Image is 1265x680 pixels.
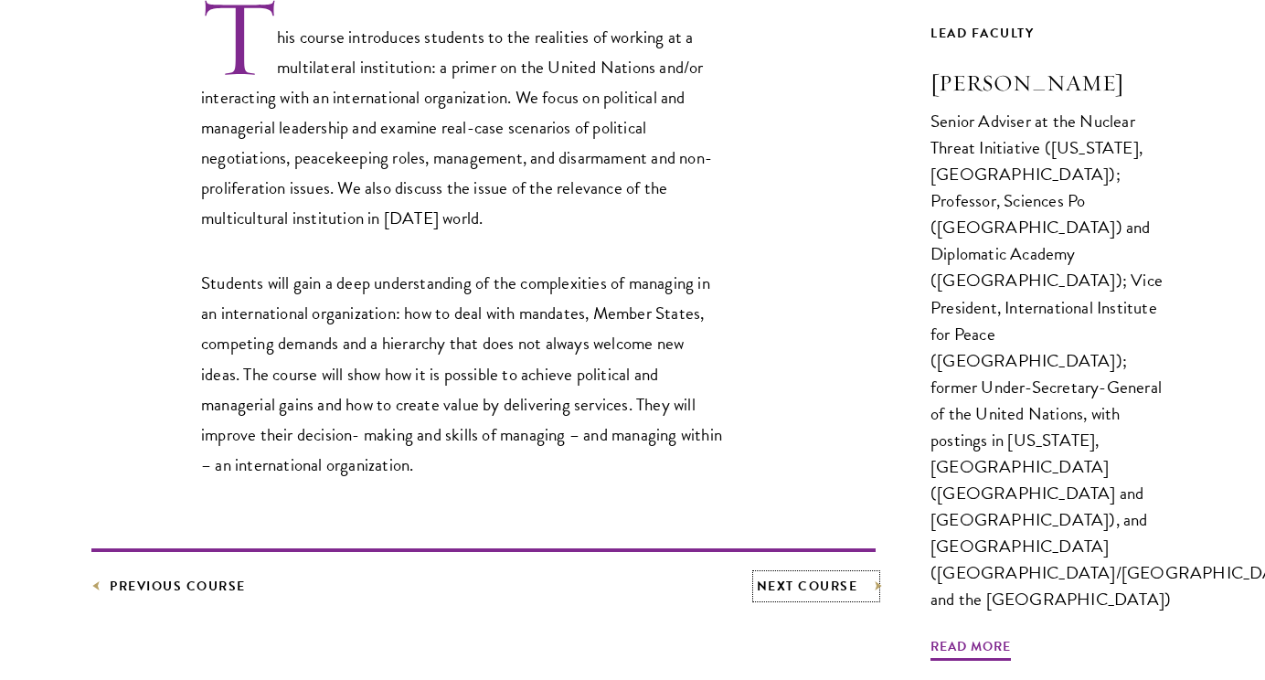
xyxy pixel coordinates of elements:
a: Lead Faculty [PERSON_NAME] Senior Adviser at the Nuclear Threat Initiative ([US_STATE], [GEOGRAPH... [930,22,1174,647]
a: Next Course [757,575,877,598]
p: Students will gain a deep understanding of the complexities of managing in an international organ... [201,268,722,479]
span: Read More [930,635,1011,664]
div: Senior Adviser at the Nuclear Threat Initiative ([US_STATE], [GEOGRAPHIC_DATA]); Professor, Scien... [930,108,1174,612]
div: Lead Faculty [930,22,1174,45]
h3: [PERSON_NAME] [930,68,1174,99]
a: Previous Course [91,575,246,598]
